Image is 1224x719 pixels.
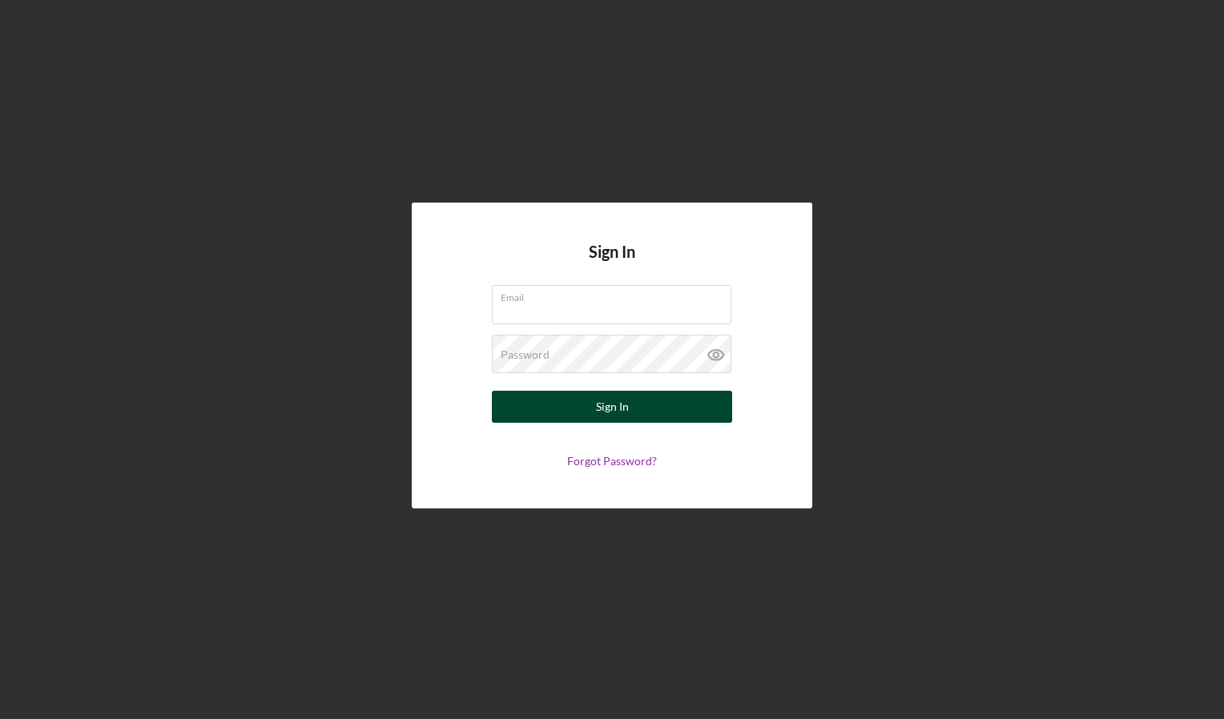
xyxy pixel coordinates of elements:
label: Email [501,286,731,303]
label: Password [501,348,550,361]
h4: Sign In [589,243,635,285]
button: Sign In [492,391,732,423]
div: Sign In [596,391,629,423]
a: Forgot Password? [567,454,657,468]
